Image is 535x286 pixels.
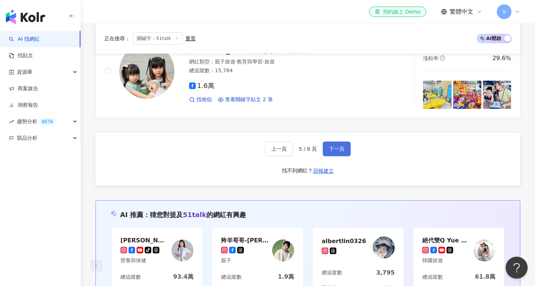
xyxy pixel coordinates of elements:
span: V [502,8,506,16]
div: 61.8萬 [475,273,495,281]
div: 韓國旅遊 [422,257,470,264]
div: 總追蹤數 [422,274,443,281]
img: KOL Avatar [171,239,194,261]
div: 營養與保健 [120,257,168,264]
span: 找相似 [196,96,212,103]
span: · [263,59,264,65]
span: 教育與學習 [237,59,263,65]
span: 1.6萬 [189,82,214,90]
span: 競品分析 [17,130,37,146]
span: 猜您對提及 的網紅有興趣 [150,211,246,219]
span: 親子旅遊 [215,59,235,65]
div: 29.6% [492,54,511,62]
img: logo [6,10,45,24]
a: 預約線上 Demo [369,7,426,17]
div: 預約線上 Demo [375,8,420,15]
button: 回報建立 [313,165,334,177]
div: 1.9萬 [278,273,294,281]
img: KOL Avatar [272,239,294,261]
img: post-image [423,81,451,109]
span: 51talk [183,211,206,219]
img: KOL Avatar [119,44,174,99]
span: 回報建立 [313,168,334,174]
span: 查看關鍵字貼文 2 筆 [225,96,273,103]
span: 漲粉率 [423,55,438,61]
div: 93.4萬 [173,273,194,281]
span: question-circle [440,55,445,60]
a: 查看關鍵字貼文 2 筆 [218,96,273,103]
a: 商案媒合 [9,85,38,92]
span: 旅遊 [264,59,275,65]
a: 找相似 [189,96,212,103]
img: post-image [483,81,511,109]
div: 重置 [185,36,196,41]
span: · [235,59,237,65]
span: 趨勢分析 [17,113,56,130]
span: 正在搜尋 ： [104,36,130,41]
img: KOL Avatar [373,236,395,258]
a: searchAI 找網紅 [9,36,40,43]
span: 上一頁 [271,146,287,152]
div: 總追蹤數 [322,269,342,276]
div: 絕代雙Q Yue and Wei [422,236,470,244]
div: AI 推薦 ： [120,210,246,219]
a: KOL Avatar[PERSON_NAME]雙寶親子部落格網紅類型：親子旅遊·教育與學習·旅遊總追蹤數：15,7841.6萬找相似查看關鍵字貼文 2 筆互動率question-circle1.... [95,24,520,118]
a: 洞察報告 [9,102,38,109]
div: 總追蹤數 ： 15,784 [189,67,382,74]
div: 羚羊哥哥-吳鎮安 [221,236,269,244]
div: albertlin0326 [322,237,366,245]
span: rise [9,119,14,124]
div: BETA [39,118,56,125]
div: 網紅類型 ： [189,58,382,66]
span: 下一頁 [329,146,344,152]
div: 親子 [221,257,269,264]
img: post-image [453,81,481,109]
button: 上一頁 [265,142,293,156]
div: 3,795 [376,269,395,277]
button: 下一頁 [323,142,351,156]
iframe: Help Scout Beacon - Open [506,257,528,279]
span: 繁體中文 [450,8,473,16]
div: 找不到網紅？ [282,167,313,175]
span: [PERSON_NAME]雙寶親子部落格 [189,46,309,55]
div: 高敏敏 營養師 [120,236,168,244]
div: 總追蹤數 [120,274,141,281]
span: 5 / 8 頁 [299,146,317,152]
a: 找貼文 [9,52,33,59]
div: 總追蹤數 [221,274,242,281]
img: KOL Avatar [473,239,495,261]
span: 資源庫 [17,64,32,80]
span: 關鍵字：51talk [133,32,182,45]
